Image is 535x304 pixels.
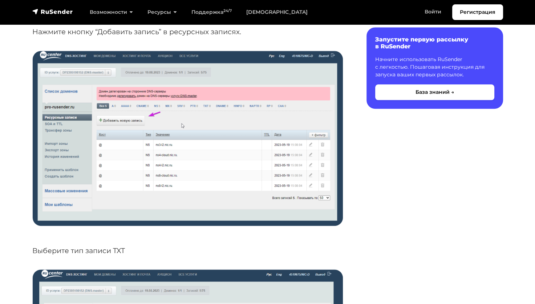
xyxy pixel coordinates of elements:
h6: Запустите первую рассылку в RuSender [375,36,494,50]
sup: 24/7 [223,8,232,13]
p: Нажмите кнопку “Добавить запись” в ресурсных записях. [32,26,343,37]
a: Регистрация [452,4,503,20]
a: Войти [417,4,449,19]
p: Начните использовать RuSender с легкостью. Пошаговая инструкция для запуска ваших первых рассылок. [375,56,494,79]
a: Поддержка24/7 [184,5,239,20]
a: Запустите первую рассылку в RuSender Начните использовать RuSender с легкостью. Пошаговая инструк... [366,27,503,109]
p: Выберите тип записи TXT [32,245,343,256]
a: [DEMOGRAPHIC_DATA] [239,5,315,20]
a: Возможности [82,5,140,20]
img: RuSender [32,8,73,15]
a: Ресурсы [140,5,184,20]
button: База знаний → [375,84,494,100]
